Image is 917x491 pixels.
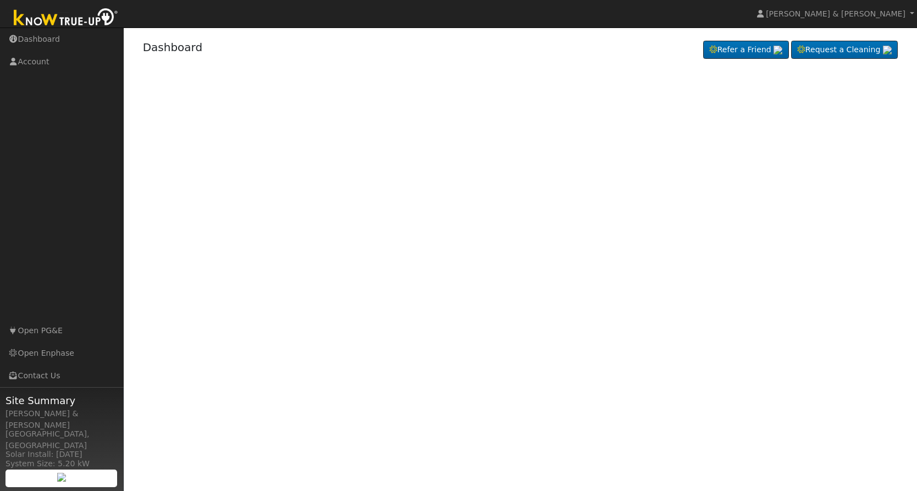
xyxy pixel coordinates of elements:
[5,458,118,470] div: System Size: 5.20 kW
[5,408,118,431] div: [PERSON_NAME] & [PERSON_NAME]
[8,6,124,31] img: Know True-Up
[774,46,782,54] img: retrieve
[883,46,892,54] img: retrieve
[766,9,905,18] span: [PERSON_NAME] & [PERSON_NAME]
[143,41,203,54] a: Dashboard
[5,428,118,451] div: [GEOGRAPHIC_DATA], [GEOGRAPHIC_DATA]
[57,473,66,482] img: retrieve
[5,449,118,460] div: Solar Install: [DATE]
[791,41,898,59] a: Request a Cleaning
[703,41,789,59] a: Refer a Friend
[5,393,118,408] span: Site Summary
